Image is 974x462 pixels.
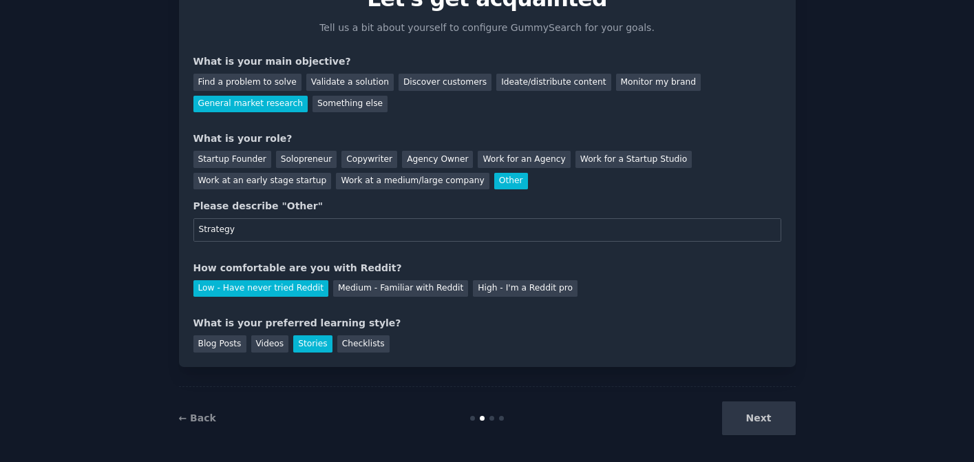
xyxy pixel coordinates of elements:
div: Discover customers [399,74,491,91]
div: Please describe "Other" [193,199,781,213]
input: Your role [193,218,781,242]
div: Work at a medium/large company [336,173,489,190]
div: Copywriter [341,151,397,168]
div: What is your preferred learning style? [193,316,781,330]
div: How comfortable are you with Reddit? [193,261,781,275]
a: ← Back [179,412,216,423]
div: Startup Founder [193,151,271,168]
div: Work at an early stage startup [193,173,332,190]
div: Solopreneur [276,151,337,168]
div: Find a problem to solve [193,74,301,91]
div: General market research [193,96,308,113]
div: What is your main objective? [193,54,781,69]
div: Monitor my brand [616,74,701,91]
div: Stories [293,335,332,353]
div: Work for a Startup Studio [575,151,692,168]
div: Work for an Agency [478,151,570,168]
div: Low - Have never tried Reddit [193,280,328,297]
div: Checklists [337,335,390,353]
div: Agency Owner [402,151,473,168]
div: What is your role? [193,132,781,146]
div: Something else [313,96,388,113]
div: Ideate/distribute content [496,74,611,91]
div: Blog Posts [193,335,246,353]
p: Tell us a bit about yourself to configure GummySearch for your goals. [314,21,661,35]
div: Videos [251,335,289,353]
div: High - I'm a Reddit pro [473,280,578,297]
div: Other [494,173,528,190]
div: Medium - Familiar with Reddit [333,280,468,297]
div: Validate a solution [306,74,394,91]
